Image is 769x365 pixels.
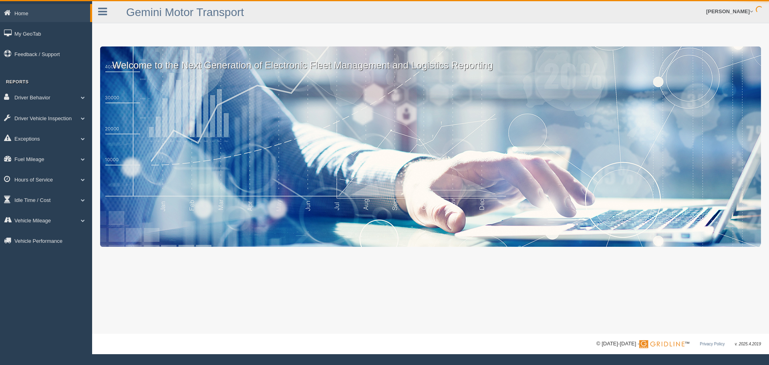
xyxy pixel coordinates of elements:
[700,342,725,346] a: Privacy Policy
[126,6,244,18] a: Gemini Motor Transport
[100,46,761,72] p: Welcome to the Next Generation of Electronic Fleet Management and Logistics Reporting
[596,340,761,348] div: © [DATE]-[DATE] - ™
[639,340,684,348] img: Gridline
[735,342,761,346] span: v. 2025.4.2019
